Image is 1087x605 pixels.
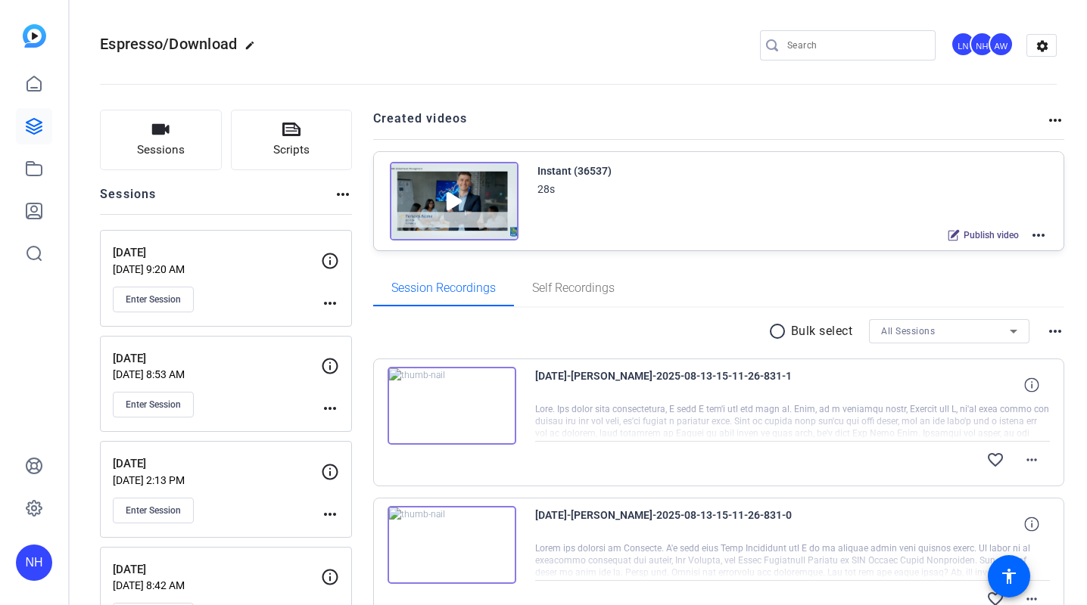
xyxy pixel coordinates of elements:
[970,32,996,58] ngx-avatar: Nancy Hanninen
[388,506,516,585] img: thumb-nail
[113,350,321,368] p: [DATE]
[126,293,181,306] span: Enter Session
[113,474,321,486] p: [DATE] 2:13 PM
[113,561,321,579] p: [DATE]
[16,544,52,581] div: NH
[964,229,1019,241] span: Publish video
[768,322,791,340] mat-icon: radio_button_unchecked
[321,505,339,523] mat-icon: more_horiz
[787,36,923,54] input: Search
[1023,451,1041,469] mat-icon: more_horiz
[100,185,157,214] h2: Sessions
[113,579,321,591] p: [DATE] 8:42 AM
[970,32,995,57] div: NH
[231,110,353,170] button: Scripts
[113,455,321,473] p: [DATE]
[126,399,181,411] span: Enter Session
[1027,35,1057,57] mat-icon: settings
[113,287,194,312] button: Enter Session
[373,110,1047,139] h2: Created videos
[989,32,1015,58] ngx-avatar: Ashley Williams
[791,322,853,340] p: Bulk select
[989,32,1014,57] div: AW
[126,504,181,517] span: Enter Session
[388,367,516,445] img: thumb-nail
[321,399,339,417] mat-icon: more_horiz
[951,32,977,58] ngx-avatar: Lan Nguyen
[113,244,321,262] p: [DATE]
[23,24,46,48] img: blue-gradient.svg
[137,141,185,159] span: Sessions
[537,180,555,198] div: 28s
[1029,226,1048,244] mat-icon: more_horiz
[113,392,194,417] button: Enter Session
[113,368,321,380] p: [DATE] 8:53 AM
[334,185,352,203] mat-icon: more_horiz
[881,326,935,337] span: All Sessions
[100,110,222,170] button: Sessions
[273,141,310,159] span: Scripts
[113,498,194,523] button: Enter Session
[986,451,1004,469] mat-icon: favorite_border
[1046,111,1064,129] mat-icon: more_horiz
[1046,322,1064,340] mat-icon: more_horiz
[113,263,321,275] p: [DATE] 9:20 AM
[537,162,612,180] div: Instant (36537)
[244,40,263,58] mat-icon: edit
[951,32,976,57] div: LN
[100,35,237,53] span: Espresso/Download
[321,294,339,312] mat-icon: more_horiz
[535,367,815,403] span: [DATE]-[PERSON_NAME]-2025-08-13-15-11-26-831-1
[391,282,496,294] span: Session Recordings
[535,506,815,542] span: [DATE]-[PERSON_NAME]-2025-08-13-15-11-26-831-0
[532,282,615,294] span: Self Recordings
[1000,567,1018,585] mat-icon: accessibility
[390,162,519,240] img: Creator Project Thumbnail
